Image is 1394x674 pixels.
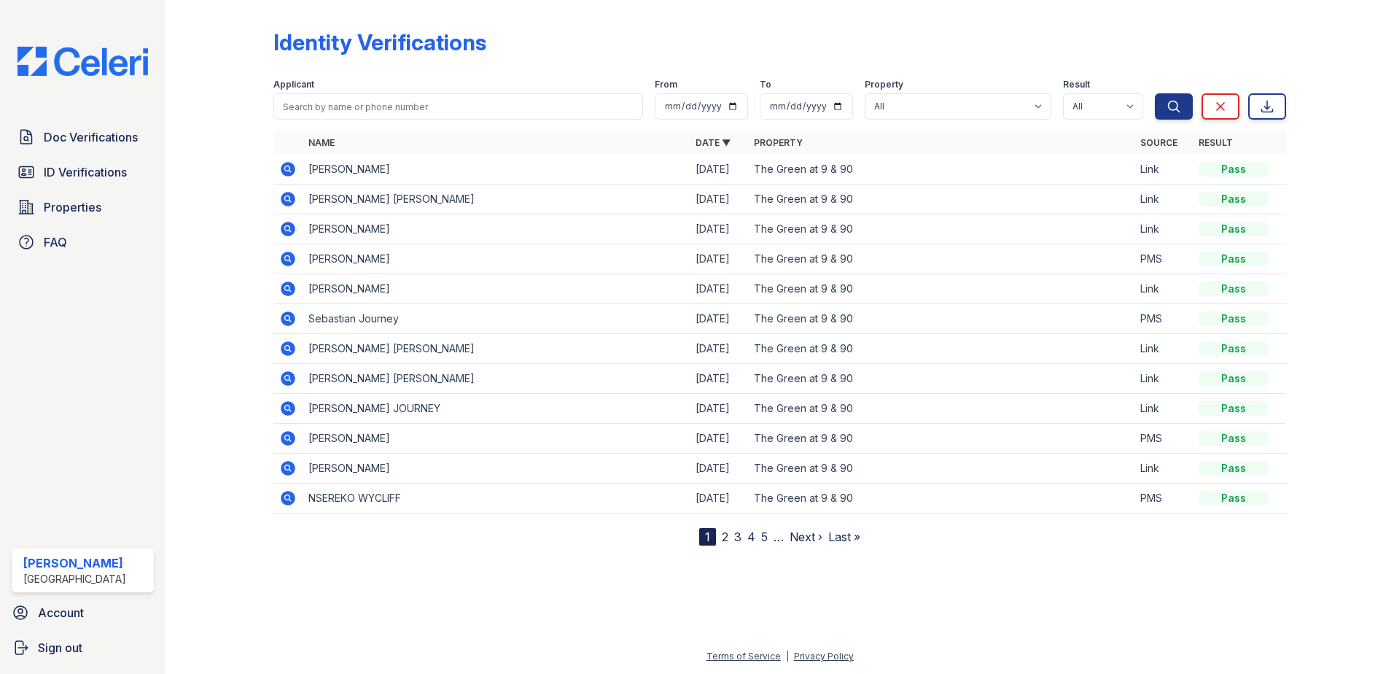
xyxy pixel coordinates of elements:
[1134,214,1193,244] td: Link
[690,304,748,334] td: [DATE]
[690,334,748,364] td: [DATE]
[44,233,67,251] span: FAQ
[1199,252,1269,266] div: Pass
[273,93,643,120] input: Search by name or phone number
[748,244,1135,274] td: The Green at 9 & 90
[828,530,860,544] a: Last »
[12,123,154,152] a: Doc Verifications
[12,193,154,222] a: Properties
[690,484,748,514] td: [DATE]
[1134,304,1193,334] td: PMS
[1063,79,1090,90] label: Result
[1199,192,1269,206] div: Pass
[690,394,748,424] td: [DATE]
[748,364,1135,394] td: The Green at 9 & 90
[760,79,771,90] label: To
[690,424,748,454] td: [DATE]
[303,244,690,274] td: [PERSON_NAME]
[1199,162,1269,177] div: Pass
[696,137,731,148] a: Date ▼
[1134,334,1193,364] td: Link
[1140,137,1177,148] a: Source
[690,454,748,484] td: [DATE]
[1199,371,1269,386] div: Pass
[690,155,748,185] td: [DATE]
[1199,341,1269,356] div: Pass
[748,424,1135,454] td: The Green at 9 & 90
[273,79,314,90] label: Applicant
[38,639,82,656] span: Sign out
[706,651,781,662] a: Terms of Service
[794,651,854,662] a: Privacy Policy
[44,128,138,146] span: Doc Verifications
[865,79,903,90] label: Property
[6,633,160,662] a: Sign out
[1134,394,1193,424] td: Link
[1134,185,1193,214] td: Link
[655,79,677,90] label: From
[754,137,803,148] a: Property
[12,158,154,187] a: ID Verifications
[748,185,1135,214] td: The Green at 9 & 90
[6,47,160,76] img: CE_Logo_Blue-a8612792a0a2168367f1c8372b55b34899dd931a85d93a1a3d3e32e68fde9ad4.png
[44,198,101,216] span: Properties
[1199,491,1269,505] div: Pass
[734,530,741,544] a: 3
[23,554,126,572] div: [PERSON_NAME]
[1134,424,1193,454] td: PMS
[23,572,126,586] div: [GEOGRAPHIC_DATA]
[303,274,690,304] td: [PERSON_NAME]
[790,530,822,544] a: Next ›
[303,214,690,244] td: [PERSON_NAME]
[303,394,690,424] td: [PERSON_NAME] JOURNEY
[1199,401,1269,416] div: Pass
[273,29,486,55] div: Identity Verifications
[303,364,690,394] td: [PERSON_NAME] [PERSON_NAME]
[748,274,1135,304] td: The Green at 9 & 90
[748,454,1135,484] td: The Green at 9 & 90
[1199,137,1233,148] a: Result
[1199,222,1269,236] div: Pass
[786,651,789,662] div: |
[722,530,728,544] a: 2
[690,274,748,304] td: [DATE]
[748,484,1135,514] td: The Green at 9 & 90
[1134,484,1193,514] td: PMS
[748,304,1135,334] td: The Green at 9 & 90
[1199,282,1269,296] div: Pass
[690,364,748,394] td: [DATE]
[699,528,716,546] div: 1
[303,334,690,364] td: [PERSON_NAME] [PERSON_NAME]
[690,185,748,214] td: [DATE]
[1134,155,1193,185] td: Link
[38,604,84,621] span: Account
[761,530,768,544] a: 5
[1134,274,1193,304] td: Link
[303,454,690,484] td: [PERSON_NAME]
[748,334,1135,364] td: The Green at 9 & 90
[303,424,690,454] td: [PERSON_NAME]
[303,155,690,185] td: [PERSON_NAME]
[747,530,755,544] a: 4
[1199,461,1269,476] div: Pass
[748,214,1135,244] td: The Green at 9 & 90
[44,163,127,181] span: ID Verifications
[303,484,690,514] td: NSEREKO WYCLIFF
[1199,431,1269,446] div: Pass
[6,598,160,627] a: Account
[303,185,690,214] td: [PERSON_NAME] [PERSON_NAME]
[748,394,1135,424] td: The Green at 9 & 90
[12,228,154,257] a: FAQ
[774,528,784,546] span: …
[1134,244,1193,274] td: PMS
[1134,364,1193,394] td: Link
[690,244,748,274] td: [DATE]
[1199,311,1269,326] div: Pass
[690,214,748,244] td: [DATE]
[1134,454,1193,484] td: Link
[308,137,335,148] a: Name
[303,304,690,334] td: Sebastian Journey
[748,155,1135,185] td: The Green at 9 & 90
